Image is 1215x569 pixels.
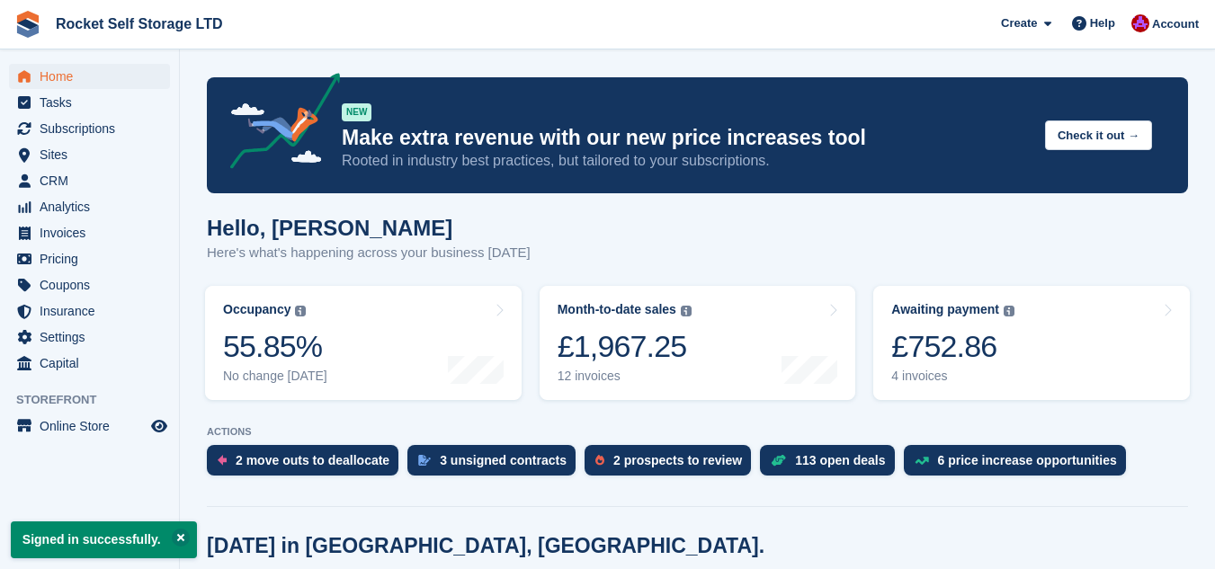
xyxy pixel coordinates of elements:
[207,243,531,263] p: Here's what's happening across your business [DATE]
[236,453,389,467] div: 2 move outs to deallocate
[205,286,522,400] a: Occupancy 55.85% No change [DATE]
[9,64,170,89] a: menu
[418,455,431,466] img: contract_signature_icon-13c848040528278c33f63329250d36e43548de30e8caae1d1a13099fd9432cc5.svg
[40,325,147,350] span: Settings
[40,220,147,245] span: Invoices
[14,11,41,38] img: stora-icon-8386f47178a22dfd0bd8f6a31ec36ba5ce8667c1dd55bd0f319d3a0aa187defe.svg
[407,445,585,485] a: 3 unsigned contracts
[904,445,1135,485] a: 6 price increase opportunities
[558,328,692,365] div: £1,967.25
[1045,120,1152,150] button: Check it out →
[681,306,692,316] img: icon-info-grey-7440780725fd019a000dd9b08b2336e03edf1995a4989e88bcd33f0948082b44.svg
[207,534,764,558] h2: [DATE] in [GEOGRAPHIC_DATA], [GEOGRAPHIC_DATA].
[771,454,786,467] img: deal-1b604bf984904fb50ccaf53a9ad4b4a5d6e5aea283cecdc64d6e3604feb123c2.svg
[440,453,567,467] div: 3 unsigned contracts
[9,142,170,167] a: menu
[342,125,1031,151] p: Make extra revenue with our new price increases tool
[795,453,885,467] div: 113 open deals
[915,457,929,465] img: price_increase_opportunities-93ffe204e8149a01c8c9dc8f82e8f89637d9d84a8eef4429ea346261dce0b2c0.svg
[40,194,147,219] span: Analytics
[148,415,170,437] a: Preview store
[585,445,760,485] a: 2 prospects to review
[558,369,692,384] div: 12 invoices
[1131,14,1149,32] img: Lee Tresadern
[223,369,327,384] div: No change [DATE]
[9,298,170,324] a: menu
[223,302,290,317] div: Occupancy
[558,302,676,317] div: Month-to-date sales
[40,272,147,298] span: Coupons
[9,168,170,193] a: menu
[218,455,227,466] img: move_outs_to_deallocate_icon-f764333ba52eb49d3ac5e1228854f67142a1ed5810a6f6cc68b1a99e826820c5.svg
[207,216,531,240] h1: Hello, [PERSON_NAME]
[613,453,742,467] div: 2 prospects to review
[223,328,327,365] div: 55.85%
[9,351,170,376] a: menu
[342,151,1031,171] p: Rooted in industry best practices, but tailored to your subscriptions.
[891,302,999,317] div: Awaiting payment
[215,73,341,175] img: price-adjustments-announcement-icon-8257ccfd72463d97f412b2fc003d46551f7dbcb40ab6d574587a9cd5c0d94...
[9,194,170,219] a: menu
[1152,15,1199,33] span: Account
[40,64,147,89] span: Home
[9,246,170,271] a: menu
[1001,14,1037,32] span: Create
[9,325,170,350] a: menu
[11,521,197,558] p: Signed in successfully.
[295,306,306,316] img: icon-info-grey-7440780725fd019a000dd9b08b2336e03edf1995a4989e88bcd33f0948082b44.svg
[938,453,1117,467] div: 6 price increase opportunities
[891,369,1014,384] div: 4 invoices
[40,298,147,324] span: Insurance
[9,413,170,439] a: menu
[1004,306,1014,316] img: icon-info-grey-7440780725fd019a000dd9b08b2336e03edf1995a4989e88bcd33f0948082b44.svg
[760,445,903,485] a: 113 open deals
[9,272,170,298] a: menu
[891,328,1014,365] div: £752.86
[40,168,147,193] span: CRM
[207,426,1188,438] p: ACTIONS
[40,90,147,115] span: Tasks
[1090,14,1115,32] span: Help
[40,246,147,271] span: Pricing
[342,103,371,121] div: NEW
[9,90,170,115] a: menu
[9,220,170,245] a: menu
[40,142,147,167] span: Sites
[49,9,230,39] a: Rocket Self Storage LTD
[9,116,170,141] a: menu
[207,445,407,485] a: 2 move outs to deallocate
[16,391,179,409] span: Storefront
[40,351,147,376] span: Capital
[540,286,856,400] a: Month-to-date sales £1,967.25 12 invoices
[40,413,147,439] span: Online Store
[40,116,147,141] span: Subscriptions
[873,286,1190,400] a: Awaiting payment £752.86 4 invoices
[595,455,604,466] img: prospect-51fa495bee0391a8d652442698ab0144808aea92771e9ea1ae160a38d050c398.svg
